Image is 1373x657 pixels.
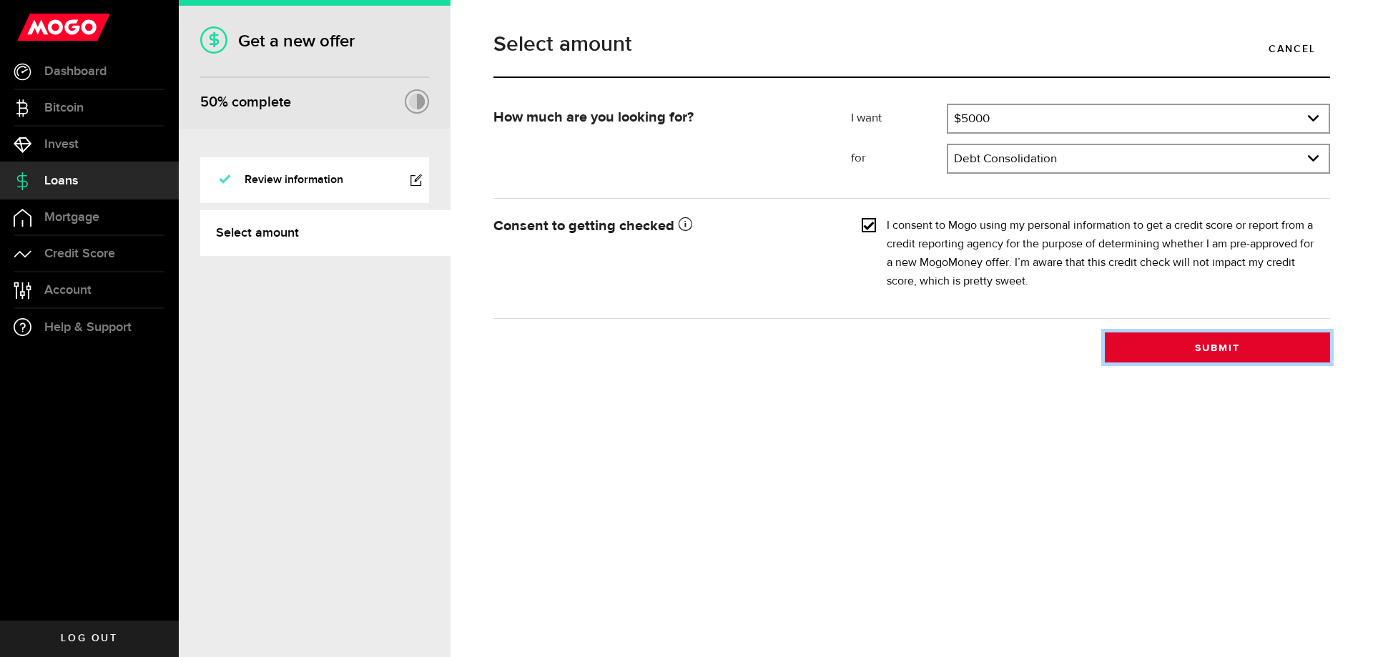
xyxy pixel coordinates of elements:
[44,65,107,78] span: Dashboard
[200,210,451,256] a: Select amount
[948,105,1329,132] a: expand select
[44,138,79,151] span: Invest
[887,217,1319,291] label: I consent to Mogo using my personal information to get a credit score or report from a credit rep...
[493,110,694,124] strong: How much are you looking for?
[200,89,291,115] div: % complete
[44,321,132,334] span: Help & Support
[44,284,92,297] span: Account
[200,31,429,51] h1: Get a new offer
[200,94,217,111] span: 50
[862,217,876,231] input: I consent to Mogo using my personal information to get a credit score or report from a credit rep...
[200,157,429,203] a: Review information
[44,102,84,114] span: Bitcoin
[493,219,692,233] strong: Consent to getting checked
[851,110,947,127] label: I want
[61,633,117,643] span: Log out
[1254,34,1330,64] a: Cancel
[11,6,54,49] button: Open LiveChat chat widget
[44,247,115,260] span: Credit Score
[44,211,99,224] span: Mortgage
[493,34,1330,55] h1: Select amount
[948,145,1329,172] a: expand select
[1105,332,1330,362] button: Submit
[851,150,947,167] label: for
[44,174,78,187] span: Loans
